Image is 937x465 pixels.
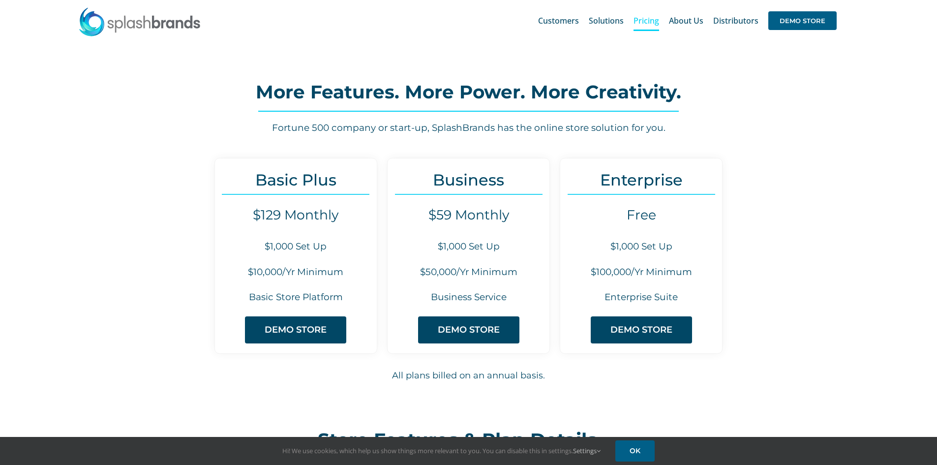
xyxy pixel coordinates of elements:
[215,171,377,189] h3: Basic Plus
[388,266,549,279] h6: $50,000/Yr Minimum
[538,17,579,25] span: Customers
[768,5,837,36] a: DEMO STORE
[560,240,722,253] h6: $1,000 Set Up
[245,316,346,343] a: DEMO STORE
[282,446,601,455] span: Hi! We use cookies, which help us show things more relevant to you. You can disable this in setti...
[591,316,692,343] a: DEMO STORE
[388,171,549,189] h3: Business
[634,5,659,36] a: Pricing
[560,171,722,189] h3: Enterprise
[573,446,601,455] a: Settings
[560,207,722,223] h4: Free
[768,11,837,30] span: DEMO STORE
[124,122,813,135] h6: Fortune 500 company or start-up, SplashBrands has the online store solution for you.
[713,5,758,36] a: Distributors
[388,291,549,304] h6: Business Service
[215,266,377,279] h6: $10,000/Yr Minimum
[560,266,722,279] h6: $100,000/Yr Minimum
[560,291,722,304] h6: Enterprise Suite
[124,82,813,102] h2: More Features. More Power. More Creativity.
[388,240,549,253] h6: $1,000 Set Up
[78,7,201,36] img: SplashBrands.com Logo
[438,325,500,335] span: DEMO STORE
[388,207,549,223] h4: $59 Monthly
[215,291,377,304] h6: Basic Store Platform
[634,17,659,25] span: Pricing
[318,430,620,450] h2: Store Features & Plan Details
[265,325,327,335] span: DEMO STORE
[589,17,624,25] span: Solutions
[615,440,655,462] a: OK
[713,17,758,25] span: Distributors
[538,5,837,36] nav: Main Menu
[124,369,813,382] h6: All plans billed on an annual basis.
[610,325,672,335] span: DEMO STORE
[215,240,377,253] h6: $1,000 Set Up
[215,207,377,223] h4: $129 Monthly
[418,316,519,343] a: DEMO STORE
[669,17,703,25] span: About Us
[538,5,579,36] a: Customers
